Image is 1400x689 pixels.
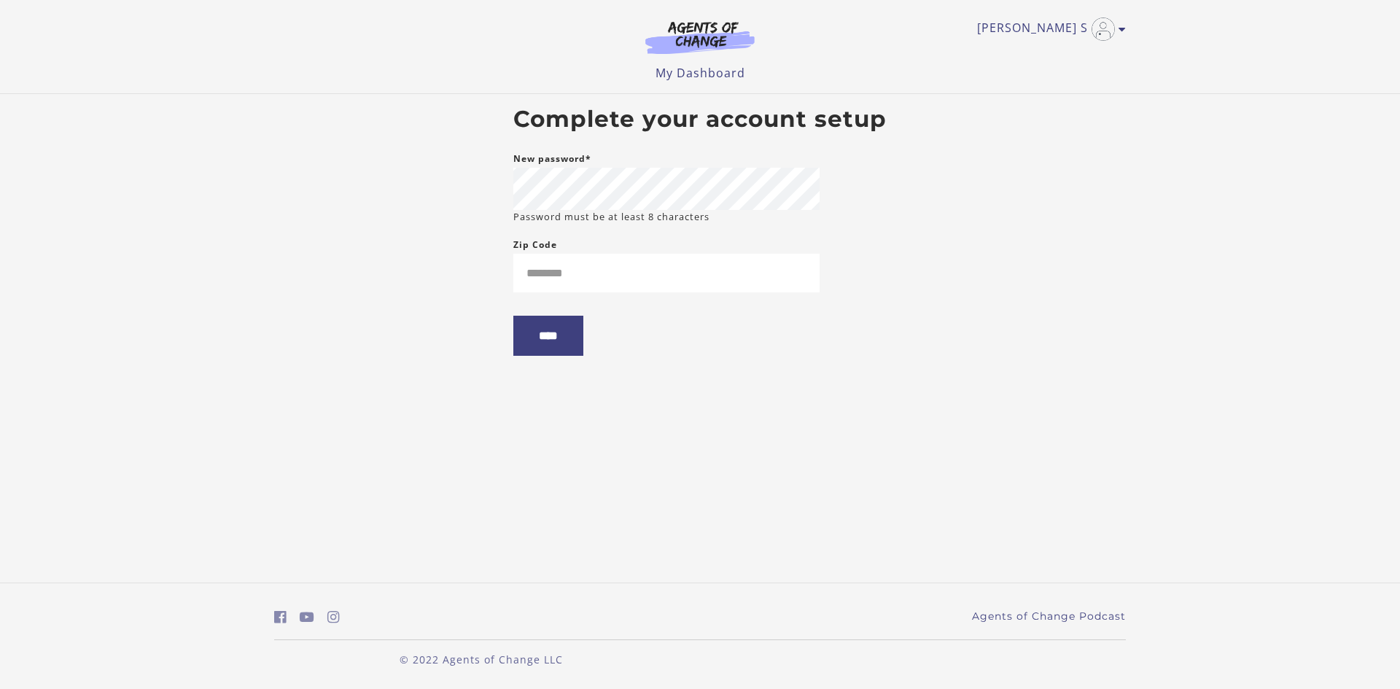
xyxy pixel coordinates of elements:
i: https://www.instagram.com/agentsofchangeprep/ (Open in a new window) [327,610,340,624]
i: https://www.facebook.com/groups/aswbtestprep (Open in a new window) [274,610,287,624]
p: © 2022 Agents of Change LLC [274,652,688,667]
a: Agents of Change Podcast [972,609,1126,624]
small: Password must be at least 8 characters [513,210,709,224]
i: https://www.youtube.com/c/AgentsofChangeTestPrepbyMeaganMitchell (Open in a new window) [300,610,314,624]
a: https://www.youtube.com/c/AgentsofChangeTestPrepbyMeaganMitchell (Open in a new window) [300,607,314,628]
a: Toggle menu [977,17,1119,41]
label: New password* [513,150,591,168]
label: Zip Code [513,236,557,254]
img: Agents of Change Logo [630,20,770,54]
h2: Complete your account setup [513,106,887,133]
a: https://www.facebook.com/groups/aswbtestprep (Open in a new window) [274,607,287,628]
a: https://www.instagram.com/agentsofchangeprep/ (Open in a new window) [327,607,340,628]
a: My Dashboard [656,65,745,81]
